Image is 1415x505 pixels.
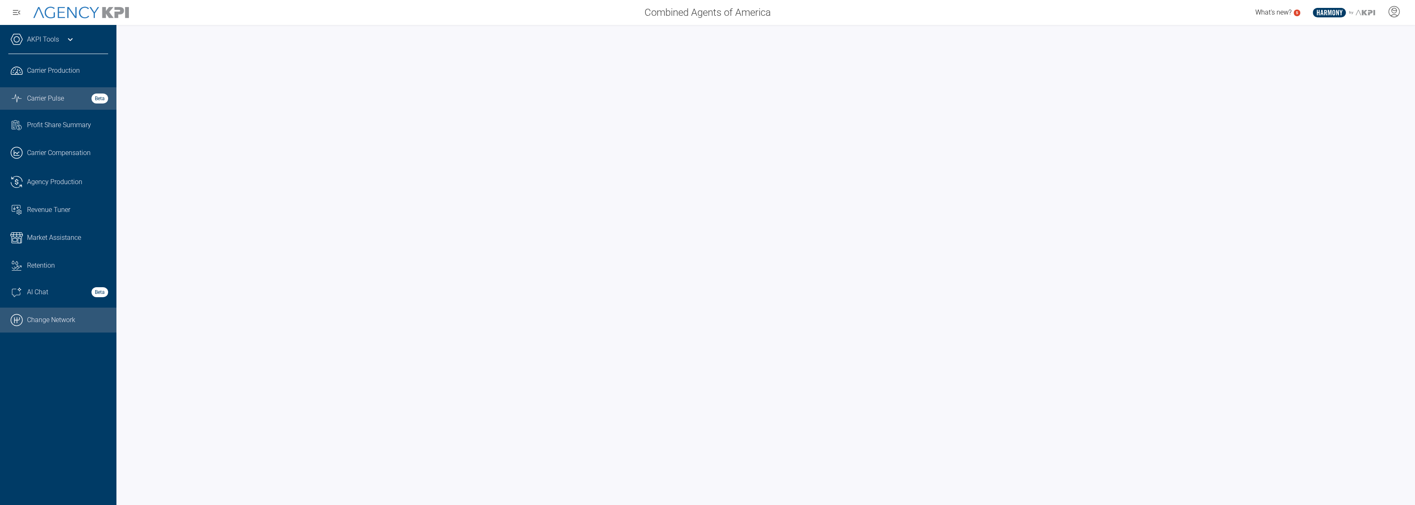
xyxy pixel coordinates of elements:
span: Combined Agents of America [645,5,771,20]
a: AKPI Tools [27,34,59,44]
a: 5 [1294,10,1300,16]
span: Carrier Pulse [27,94,64,103]
span: Market Assistance [27,233,81,243]
span: Revenue Tuner [27,205,70,215]
text: 5 [1296,10,1298,15]
span: Profit Share Summary [27,120,91,130]
div: Retention [27,261,108,271]
img: AgencyKPI [33,7,129,19]
span: What's new? [1255,8,1292,16]
strong: Beta [91,287,108,297]
span: AI Chat [27,287,48,297]
span: Agency Production [27,177,82,187]
strong: Beta [91,94,108,103]
span: Carrier Compensation [27,148,91,158]
span: Carrier Production [27,66,80,76]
